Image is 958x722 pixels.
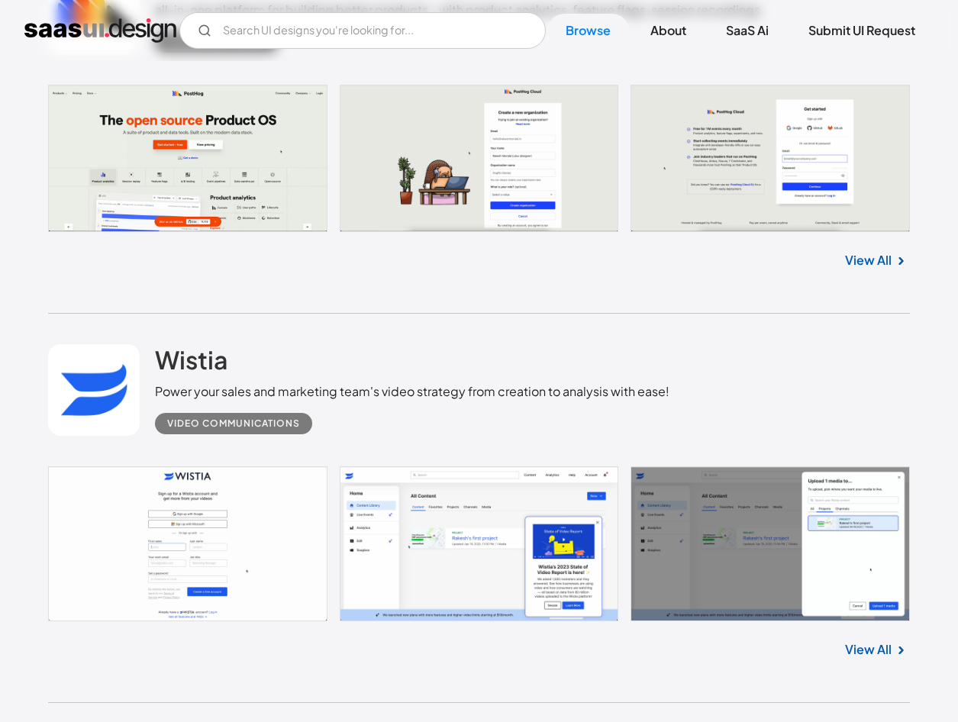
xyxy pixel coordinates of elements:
[24,18,176,43] a: home
[790,14,934,47] a: Submit UI Request
[632,14,705,47] a: About
[167,414,300,433] div: Video Communications
[845,640,892,659] a: View All
[155,382,669,401] div: Power your sales and marketing team's video strategy from creation to analysis with ease!
[155,344,228,375] h2: Wistia
[845,251,892,269] a: View All
[179,12,546,49] form: Email Form
[179,12,546,49] input: Search UI designs you're looking for...
[155,344,228,382] a: Wistia
[708,14,787,47] a: SaaS Ai
[547,14,629,47] a: Browse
